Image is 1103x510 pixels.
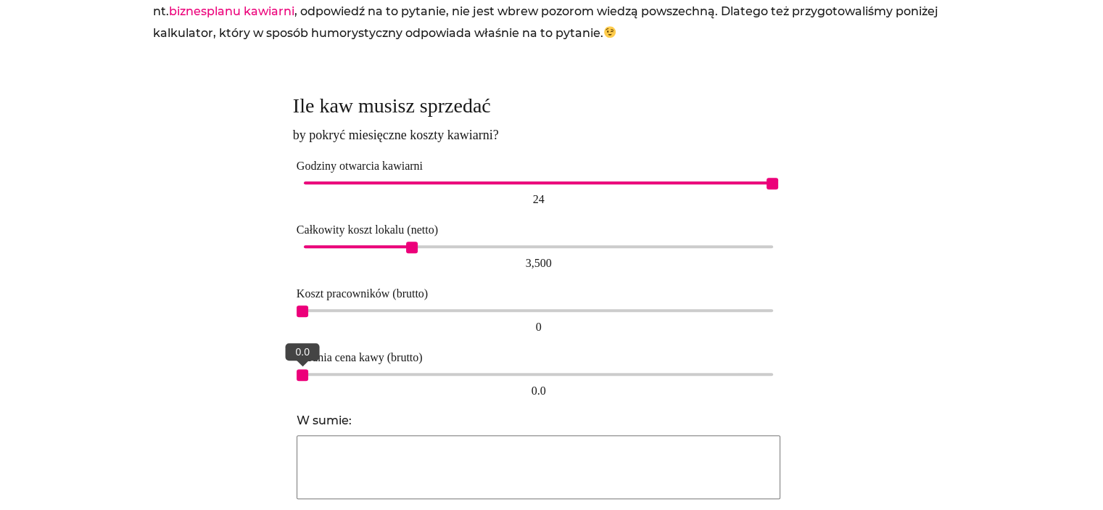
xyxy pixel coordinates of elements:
[304,188,774,211] div: 24
[297,160,423,172] label: Godziny otwarcia kawiarni
[297,435,781,499] input: W sumie:
[293,123,785,147] span: by pokryć miesięczne koszty kawiarni?
[297,287,428,300] label: Koszt pracowników (brutto)
[297,414,352,427] label: W sumie:
[304,379,774,403] div: 0.0
[293,93,785,119] h2: Ile kaw musisz sprzedać
[304,252,774,275] div: 3,500
[297,351,423,363] label: Średnia cena kawy (brutto)
[297,223,438,236] label: Całkowity koszt lokalu (netto)
[169,4,294,18] a: biznesplanu kawiarni
[286,343,320,361] div: 0.0
[604,26,616,38] img: 😉
[304,316,774,339] div: 0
